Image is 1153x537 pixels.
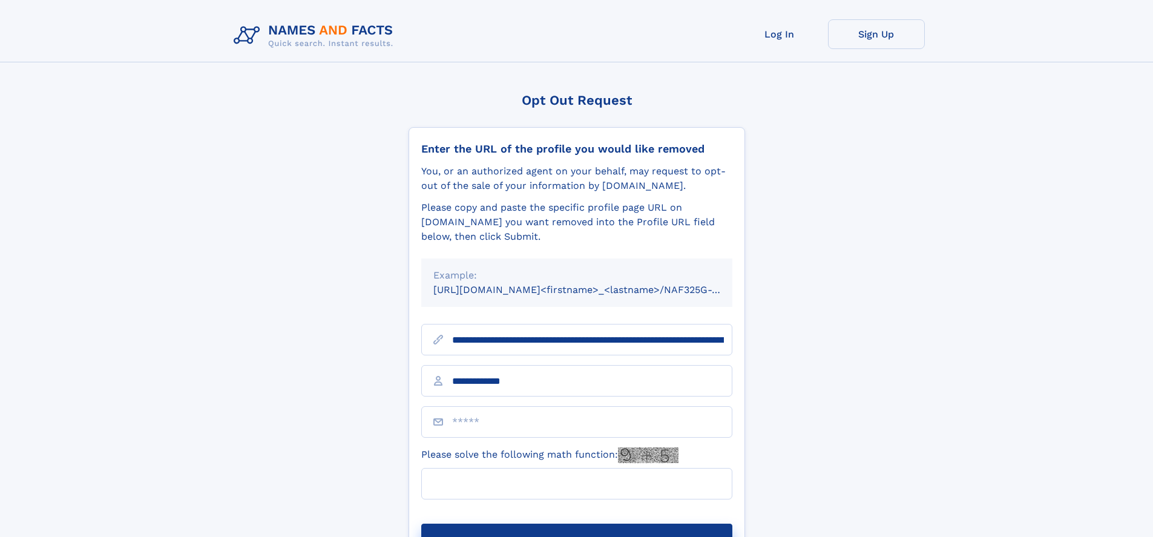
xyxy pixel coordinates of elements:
div: Example: [433,268,720,283]
div: Enter the URL of the profile you would like removed [421,142,732,156]
img: Logo Names and Facts [229,19,403,52]
label: Please solve the following math function: [421,447,678,463]
small: [URL][DOMAIN_NAME]<firstname>_<lastname>/NAF325G-xxxxxxxx [433,284,755,295]
div: Opt Out Request [409,93,745,108]
div: Please copy and paste the specific profile page URL on [DOMAIN_NAME] you want removed into the Pr... [421,200,732,244]
a: Sign Up [828,19,925,49]
div: You, or an authorized agent on your behalf, may request to opt-out of the sale of your informatio... [421,164,732,193]
a: Log In [731,19,828,49]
